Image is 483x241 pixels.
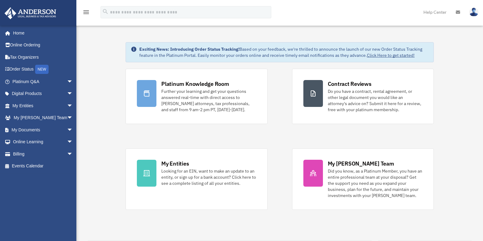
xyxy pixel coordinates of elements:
[292,148,434,210] a: My [PERSON_NAME] Team Did you know, as a Platinum Member, you have an entire professional team at...
[67,88,79,100] span: arrow_drop_down
[4,51,82,63] a: Tax Organizers
[4,75,82,88] a: Platinum Q&Aarrow_drop_down
[139,46,240,52] strong: Exciting News: Introducing Order Status Tracking!
[328,168,423,199] div: Did you know, as a Platinum Member, you have an entire professional team at your disposal? Get th...
[67,100,79,112] span: arrow_drop_down
[328,160,394,167] div: My [PERSON_NAME] Team
[161,88,256,113] div: Further your learning and get your questions answered real-time with direct access to [PERSON_NAM...
[35,65,49,74] div: NEW
[126,69,267,124] a: Platinum Knowledge Room Further your learning and get your questions answered real-time with dire...
[67,148,79,160] span: arrow_drop_down
[292,69,434,124] a: Contract Reviews Do you have a contract, rental agreement, or other legal document you would like...
[67,136,79,148] span: arrow_drop_down
[82,9,90,16] i: menu
[4,160,82,172] a: Events Calendar
[139,46,429,58] div: Based on your feedback, we're thrilled to announce the launch of our new Order Status Tracking fe...
[4,39,82,51] a: Online Ordering
[367,53,415,58] a: Click Here to get started!
[4,136,82,148] a: Online Learningarrow_drop_down
[126,148,267,210] a: My Entities Looking for an EIN, want to make an update to an entity, or sign up for a bank accoun...
[161,168,256,186] div: Looking for an EIN, want to make an update to an entity, or sign up for a bank account? Click her...
[4,27,79,39] a: Home
[67,112,79,124] span: arrow_drop_down
[67,75,79,88] span: arrow_drop_down
[4,63,82,76] a: Order StatusNEW
[4,148,82,160] a: Billingarrow_drop_down
[82,11,90,16] a: menu
[328,88,423,113] div: Do you have a contract, rental agreement, or other legal document you would like an attorney's ad...
[161,160,189,167] div: My Entities
[328,80,371,88] div: Contract Reviews
[67,124,79,136] span: arrow_drop_down
[102,8,109,15] i: search
[4,124,82,136] a: My Documentsarrow_drop_down
[161,80,229,88] div: Platinum Knowledge Room
[3,7,58,19] img: Anderson Advisors Platinum Portal
[4,88,82,100] a: Digital Productsarrow_drop_down
[469,8,478,16] img: User Pic
[4,100,82,112] a: My Entitiesarrow_drop_down
[4,112,82,124] a: My [PERSON_NAME] Teamarrow_drop_down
